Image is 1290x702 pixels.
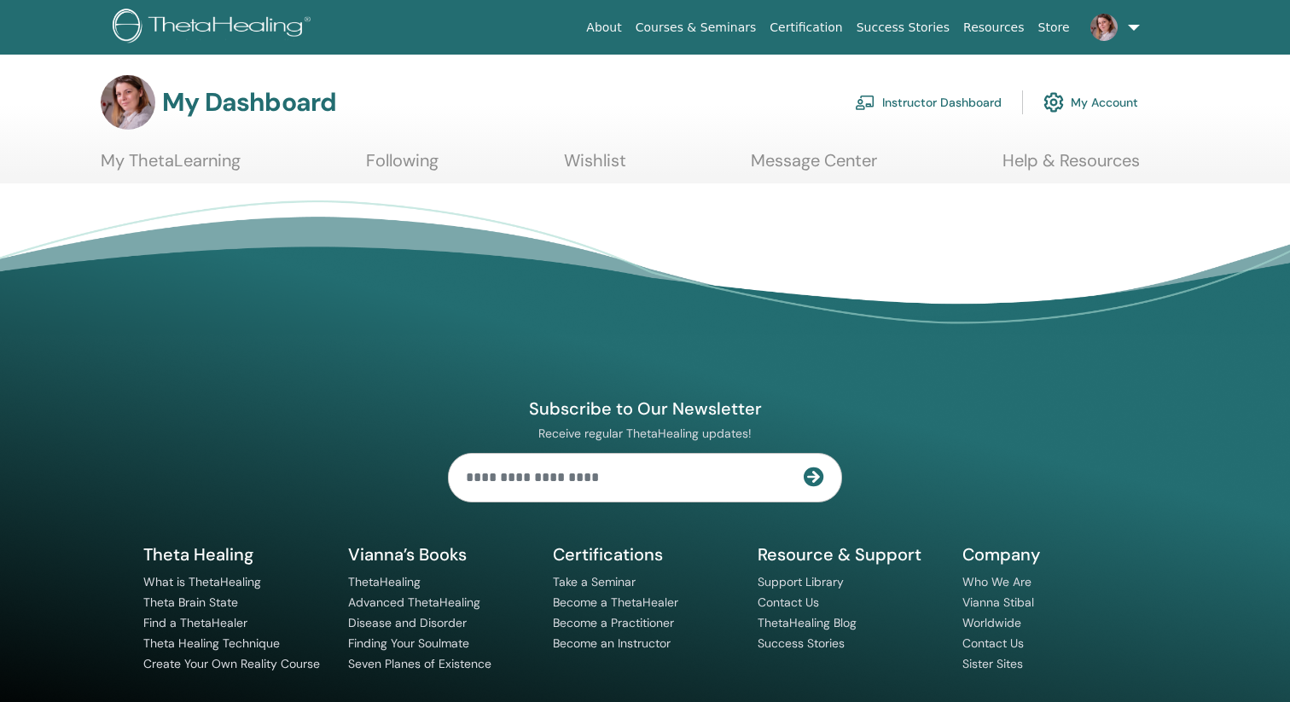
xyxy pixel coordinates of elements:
a: ThetaHealing [348,574,421,589]
a: Contact Us [758,595,819,610]
h5: Vianna’s Books [348,543,532,566]
a: Finding Your Soulmate [348,635,469,651]
a: Courses & Seminars [629,12,764,44]
a: Theta Brain State [143,595,238,610]
img: chalkboard-teacher.svg [855,95,875,110]
a: Take a Seminar [553,574,636,589]
a: My Account [1043,84,1138,121]
h4: Subscribe to Our Newsletter [448,397,842,420]
a: Create Your Own Reality Course [143,656,320,671]
a: Become a Practitioner [553,615,674,630]
img: default.jpg [1090,14,1118,41]
a: Help & Resources [1002,150,1140,183]
a: Store [1031,12,1077,44]
a: Following [366,150,439,183]
a: Support Library [758,574,844,589]
h5: Certifications [553,543,737,566]
a: Sister Sites [962,656,1023,671]
a: What is ThetaHealing [143,574,261,589]
a: My ThetaLearning [101,150,241,183]
a: Theta Healing Technique [143,635,280,651]
h5: Theta Healing [143,543,328,566]
a: Become a ThetaHealer [553,595,678,610]
a: Worldwide [962,615,1021,630]
a: Advanced ThetaHealing [348,595,480,610]
a: Become an Instructor [553,635,671,651]
a: Disease and Disorder [348,615,467,630]
a: About [579,12,628,44]
h3: My Dashboard [162,87,336,118]
a: Seven Planes of Existence [348,656,491,671]
a: Instructor Dashboard [855,84,1002,121]
a: Certification [763,12,849,44]
a: Who We Are [962,574,1031,589]
a: Vianna Stibal [962,595,1034,610]
img: cog.svg [1043,88,1064,117]
a: Message Center [751,150,877,183]
img: logo.png [113,9,317,47]
a: Success Stories [850,12,956,44]
a: Find a ThetaHealer [143,615,247,630]
a: Success Stories [758,635,845,651]
a: Resources [956,12,1031,44]
p: Receive regular ThetaHealing updates! [448,426,842,441]
h5: Company [962,543,1147,566]
img: default.jpg [101,75,155,130]
a: ThetaHealing Blog [758,615,857,630]
a: Wishlist [564,150,626,183]
h5: Resource & Support [758,543,942,566]
a: Contact Us [962,635,1024,651]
